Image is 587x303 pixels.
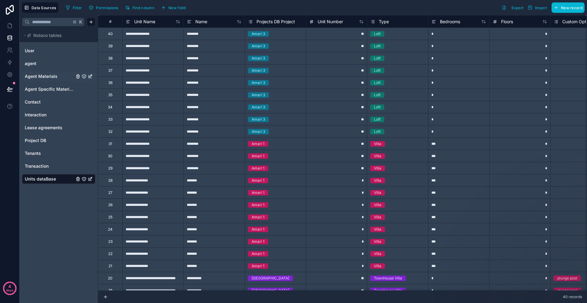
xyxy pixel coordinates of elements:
span: Unit Number [318,19,343,25]
div: Amari 1 [252,166,264,171]
a: Permissions [87,3,123,12]
span: Tenants [25,150,41,156]
div: Villa [374,141,381,147]
span: Units dataBase [25,176,56,182]
div: Tenants [22,148,95,158]
a: Units dataBase [25,176,74,182]
div: Lease agreements [22,123,95,133]
span: Find column [132,5,154,10]
div: Loft [374,104,381,110]
p: days [6,286,13,294]
span: Type [379,19,389,25]
div: 36 [108,80,113,85]
div: Amari 3 [252,43,265,49]
div: Villa [374,190,381,195]
div: Loft [374,43,381,49]
div: Loft [374,92,381,98]
div: Loft [374,80,381,86]
div: Villa [374,239,381,244]
button: Filter [63,3,84,12]
span: Unit Name [134,19,155,25]
div: 40 [108,31,113,36]
span: Data Sources [31,5,56,10]
div: Villa [374,202,381,208]
a: Project DB [25,137,74,144]
div: Amari 1 [252,227,264,232]
div: Loft [374,68,381,73]
div: Amari 1 [252,202,264,208]
button: Export [500,2,526,13]
span: Name [195,19,207,25]
span: Permissions [96,5,118,10]
div: User [22,46,95,56]
span: Lease agreements [25,125,62,131]
div: Amari 1 [252,263,264,269]
div: 28 [108,178,113,183]
span: Interaction [25,112,46,118]
div: 21 [109,264,112,268]
a: New record [549,2,585,13]
a: Agent Specific Materials [25,86,74,92]
div: Loft [374,129,381,134]
div: Villa [374,251,381,257]
div: 32 [108,129,113,134]
div: 35 [108,93,113,97]
div: Villa [374,227,381,232]
div: Amari 1 [252,190,264,195]
div: agent [22,59,95,68]
a: Contact [25,99,74,105]
span: New field [168,5,186,10]
div: Amari 3 [252,117,265,122]
div: 26 [108,203,113,207]
div: Agent Specific Materials [22,84,95,94]
span: Export [511,5,523,10]
button: New record [552,2,585,13]
div: 20 [108,276,113,281]
div: Amari 1 [252,214,264,220]
div: Interaction [22,110,95,120]
span: New record [561,5,582,10]
span: Projects DB Project [257,19,295,25]
span: Contact [25,99,41,105]
div: 24 [108,227,113,232]
button: Data Sources [22,2,58,13]
div: # [103,19,118,24]
button: Permissions [87,3,120,12]
div: 19 [109,288,112,293]
a: Agent Materials [25,73,74,79]
div: 37 [108,68,113,73]
button: New field [159,3,188,12]
iframe: Intercom notifications message [465,257,587,300]
div: 23 [108,239,113,244]
div: Amari 1 [252,178,264,183]
div: Amari 3 [252,31,265,37]
div: Amari 3 [252,80,265,86]
div: Villa [374,178,381,183]
div: Amari 1 [252,153,264,159]
button: Find column [123,3,157,12]
div: Townhouse Villa [374,276,402,281]
div: 27 [108,190,113,195]
span: agent [25,60,36,67]
div: Agent Materials [22,71,95,81]
div: 30 [108,154,113,159]
div: Townhouse Villa [374,288,402,293]
div: [GEOGRAPHIC_DATA] [252,288,289,293]
span: Project DB [25,137,46,144]
a: Lease agreements [25,125,74,131]
span: Import [535,5,547,10]
div: Amari 3 [252,68,265,73]
button: Noloco tables [22,31,92,40]
div: [GEOGRAPHIC_DATA] [252,276,289,281]
div: Villa [374,166,381,171]
button: Import [526,2,549,13]
a: Tenants [25,150,74,156]
div: 34 [108,105,113,110]
span: Bedrooms [440,19,460,25]
div: Villa [374,263,381,269]
div: Units dataBase [22,174,95,184]
div: Amari 3 [252,92,265,98]
span: Agent Materials [25,73,57,79]
div: Loft [374,117,381,122]
a: agent [25,60,74,67]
